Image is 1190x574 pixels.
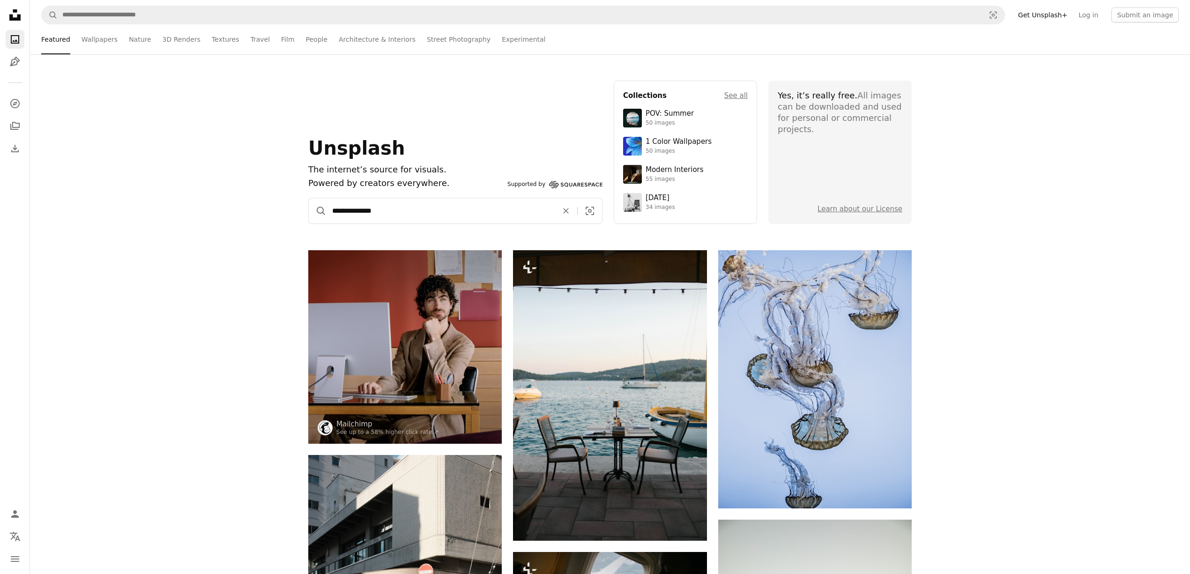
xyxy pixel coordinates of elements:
button: Search Unsplash [42,6,58,24]
a: 3D Renders [163,24,201,54]
div: 50 images [646,148,712,155]
img: photo-1682590564399-95f0109652fe [623,193,642,212]
a: POV: Summer50 images [623,109,748,127]
img: premium_photo-1747189286942-bc91257a2e39 [623,165,642,184]
a: 1 Color Wallpapers50 images [623,137,748,156]
a: Wallpapers [82,24,118,54]
form: Find visuals sitewide [41,6,1005,24]
img: Several jellyfish drift gracefully in blue water. [718,250,912,508]
button: Language [6,527,24,546]
a: Two chairs at a table by the water [513,391,707,400]
a: [DATE]34 images [623,193,748,212]
a: Man sitting at desk with computer, resting chin [308,343,502,351]
div: Modern Interiors [646,165,704,175]
a: Explore [6,94,24,113]
a: Architecture & Interiors [339,24,416,54]
a: Nature [129,24,151,54]
img: Two chairs at a table by the water [513,250,707,541]
a: Modern Interiors55 images [623,165,748,184]
div: [DATE] [646,194,675,203]
a: Supported by [507,179,602,190]
form: Find visuals sitewide [308,198,602,224]
a: See up to a 58% higher click rate ↗ [336,429,439,435]
a: Several jellyfish drift gracefully in blue water. [718,375,912,383]
span: Yes, it’s really free. [778,90,857,100]
a: Illustrations [6,52,24,71]
img: Go to Mailchimp's profile [318,420,333,435]
a: Mailchimp [336,419,439,429]
button: Clear [555,198,577,224]
a: Learn about our License [818,205,902,213]
span: Unsplash [308,137,405,159]
div: 34 images [646,204,675,211]
a: Home — Unsplash [6,6,24,26]
a: Film [281,24,294,54]
a: Photos [6,30,24,49]
button: Visual search [982,6,1004,24]
a: Get Unsplash+ [1012,7,1073,22]
button: Menu [6,550,24,568]
a: Log in / Sign up [6,505,24,523]
a: Download History [6,139,24,158]
div: 1 Color Wallpapers [646,137,712,147]
a: Experimental [502,24,545,54]
img: premium_photo-1688045582333-c8b6961773e0 [623,137,642,156]
a: Travel [250,24,270,54]
div: All images can be downloaded and used for personal or commercial projects. [778,90,902,135]
a: Log in [1073,7,1104,22]
button: Visual search [578,198,602,224]
button: Submit an image [1111,7,1179,22]
p: Powered by creators everywhere. [308,177,504,190]
a: See all [724,90,748,101]
a: Street Photography [427,24,491,54]
h4: Collections [623,90,667,101]
h1: The internet’s source for visuals. [308,163,504,177]
div: 50 images [646,119,694,127]
img: Man sitting at desk with computer, resting chin [308,250,502,444]
div: POV: Summer [646,109,694,119]
a: Collections [6,117,24,135]
button: Search Unsplash [309,198,327,224]
a: Textures [212,24,239,54]
a: People [306,24,328,54]
img: premium_photo-1753820185677-ab78a372b033 [623,109,642,127]
div: 55 images [646,176,704,183]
